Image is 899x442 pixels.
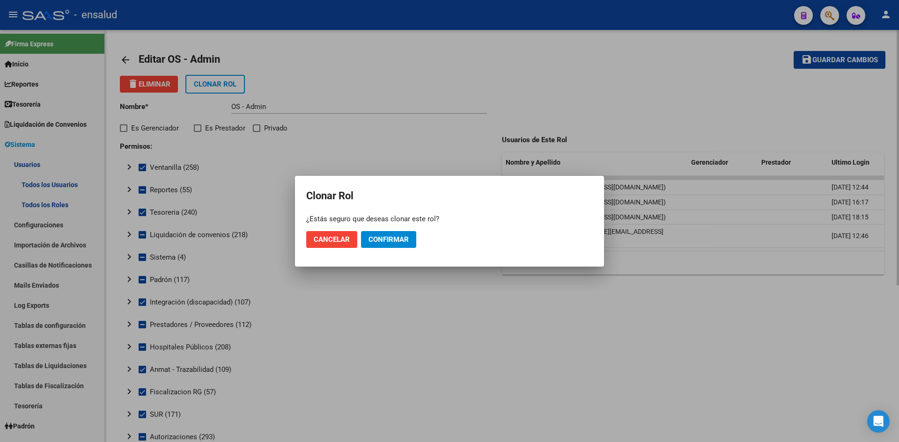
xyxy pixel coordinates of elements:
[314,235,350,244] span: Cancelar
[306,231,357,248] button: Cancelar
[867,410,890,433] div: Open Intercom Messenger
[306,187,593,205] h2: Clonar Rol
[361,231,416,248] button: Confirmar
[368,235,409,244] span: Confirmar
[306,214,593,224] div: ¿Estás seguro que deseas clonar este rol?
